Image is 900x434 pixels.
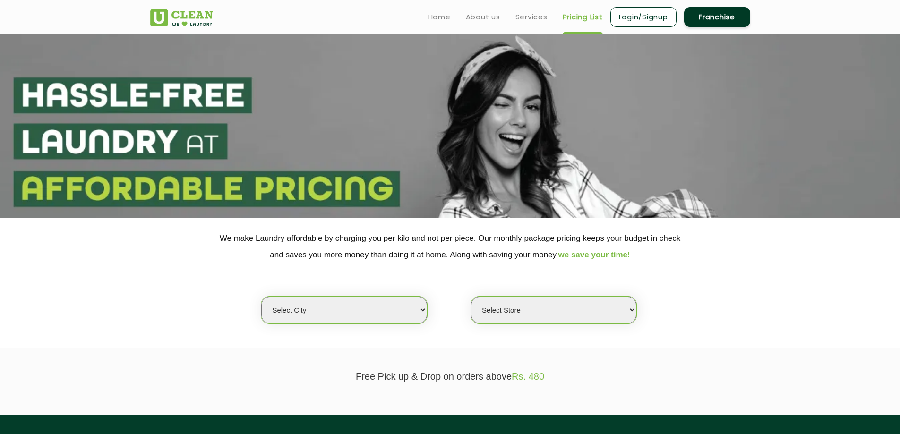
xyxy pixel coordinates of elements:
a: Login/Signup [610,7,677,27]
a: Franchise [684,7,750,27]
p: Free Pick up & Drop on orders above [150,371,750,382]
img: UClean Laundry and Dry Cleaning [150,9,213,26]
span: we save your time! [558,250,630,259]
a: About us [466,11,500,23]
a: Home [428,11,451,23]
a: Services [515,11,548,23]
a: Pricing List [563,11,603,23]
p: We make Laundry affordable by charging you per kilo and not per piece. Our monthly package pricin... [150,230,750,263]
span: Rs. 480 [512,371,544,382]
